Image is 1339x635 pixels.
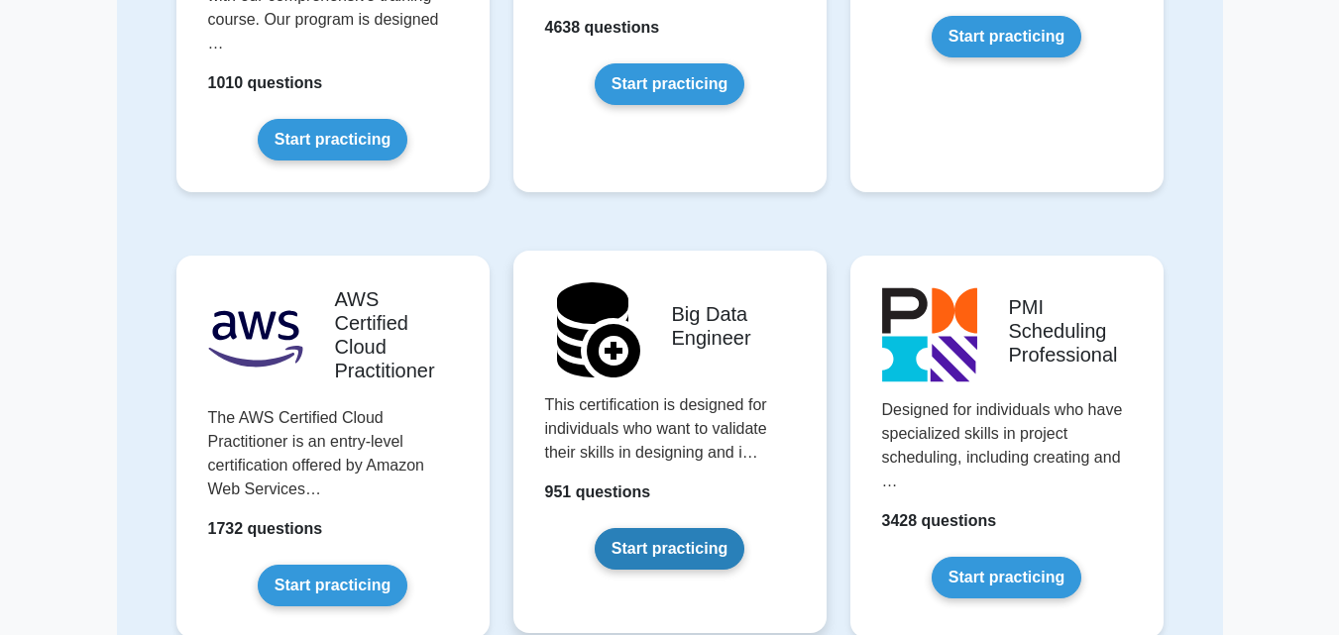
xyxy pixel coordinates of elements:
a: Start practicing [258,119,407,160]
a: Start practicing [258,565,407,606]
a: Start practicing [932,16,1081,57]
a: Start practicing [932,557,1081,598]
a: Start practicing [595,63,744,105]
a: Start practicing [595,528,744,570]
